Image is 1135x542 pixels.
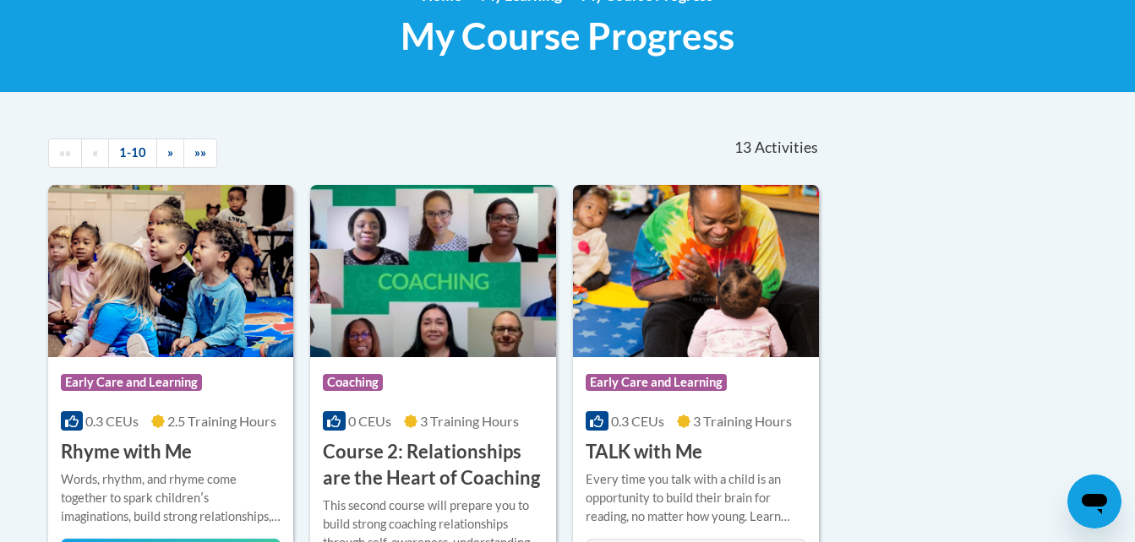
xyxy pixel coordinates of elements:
[108,138,157,168] a: 1-10
[85,413,139,429] span: 0.3 CEUs
[61,439,192,465] h3: Rhyme with Me
[586,470,806,526] div: Every time you talk with a child is an opportunity to build their brain for reading, no matter ho...
[1067,474,1121,528] iframe: Button to launch messaging window
[167,145,173,160] span: »
[194,145,206,160] span: »»
[92,145,98,160] span: «
[61,374,202,391] span: Early Care and Learning
[573,185,819,357] img: Course Logo
[348,413,391,429] span: 0 CEUs
[61,470,281,526] div: Words, rhythm, and rhyme come together to spark childrenʹs imaginations, build strong relationshi...
[167,413,276,429] span: 2.5 Training Hours
[310,185,556,357] img: Course Logo
[586,374,727,391] span: Early Care and Learning
[693,413,792,429] span: 3 Training Hours
[323,439,543,491] h3: Course 2: Relationships are the Heart of Coaching
[323,374,383,391] span: Coaching
[420,413,519,429] span: 3 Training Hours
[755,138,818,157] span: Activities
[611,413,664,429] span: 0.3 CEUs
[586,439,702,465] h3: TALK with Me
[734,138,751,157] span: 13
[156,138,184,168] a: Next
[59,145,71,160] span: ««
[183,138,217,168] a: End
[81,138,109,168] a: Previous
[48,185,294,357] img: Course Logo
[48,138,82,168] a: Begining
[401,14,734,58] span: My Course Progress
